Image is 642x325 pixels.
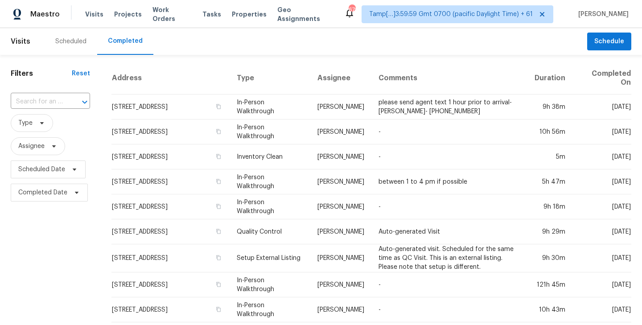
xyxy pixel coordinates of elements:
td: Setup External Listing [230,244,311,272]
span: Maestro [30,10,60,19]
td: [STREET_ADDRESS] [111,297,229,322]
td: 9h 30m [527,244,572,272]
td: [STREET_ADDRESS] [111,95,229,119]
span: Properties [232,10,267,19]
td: [STREET_ADDRESS] [111,119,229,144]
th: Comments [371,62,527,95]
div: Reset [72,69,90,78]
td: In-Person Walkthrough [230,95,311,119]
td: 5h 47m [527,169,572,194]
span: Visits [85,10,103,19]
h1: Filters [11,69,72,78]
td: 9h 29m [527,219,572,244]
button: Copy Address [214,254,222,262]
button: Copy Address [214,280,222,288]
span: Tasks [202,11,221,17]
td: between 1 to 4 pm if possible [371,169,527,194]
button: Copy Address [214,227,222,235]
button: Copy Address [214,128,222,136]
td: [PERSON_NAME] [310,272,371,297]
span: Schedule [594,36,624,47]
span: Visits [11,32,30,51]
button: Copy Address [214,103,222,111]
td: - [371,119,527,144]
td: 9h 18m [527,194,572,219]
span: Assignee [18,142,45,151]
td: Quality Control [230,219,311,244]
button: Open [78,96,91,108]
div: Completed [108,37,143,45]
td: [DATE] [572,95,631,119]
td: In-Person Walkthrough [230,297,311,322]
td: [DATE] [572,272,631,297]
td: [PERSON_NAME] [310,144,371,169]
td: please send agent text 1 hour prior to arrival- [PERSON_NAME]- [PHONE_NUMBER] [371,95,527,119]
td: Auto-generated visit. Scheduled for the same time as QC Visit. This is an external listing. Pleas... [371,244,527,272]
span: Tamp[…]3:59:59 Gmt 0700 (pacific Daylight Time) + 61 [369,10,533,19]
td: Inventory Clean [230,144,311,169]
td: 121h 45m [527,272,572,297]
td: [DATE] [572,119,631,144]
td: 10h 43m [527,297,572,322]
td: In-Person Walkthrough [230,272,311,297]
td: [STREET_ADDRESS] [111,219,229,244]
td: [STREET_ADDRESS] [111,144,229,169]
span: Type [18,119,33,128]
button: Copy Address [214,152,222,160]
td: [PERSON_NAME] [310,95,371,119]
button: Copy Address [214,305,222,313]
td: [PERSON_NAME] [310,119,371,144]
div: 679 [349,5,355,14]
td: [STREET_ADDRESS] [111,169,229,194]
td: [DATE] [572,194,631,219]
div: Scheduled [55,37,86,46]
td: In-Person Walkthrough [230,119,311,144]
span: Work Orders [152,5,192,23]
td: 10h 56m [527,119,572,144]
span: Scheduled Date [18,165,65,174]
span: Projects [114,10,142,19]
td: [DATE] [572,244,631,272]
th: Completed On [572,62,631,95]
td: - [371,194,527,219]
td: In-Person Walkthrough [230,169,311,194]
td: [STREET_ADDRESS] [111,272,229,297]
td: - [371,297,527,322]
td: [DATE] [572,169,631,194]
td: 5m [527,144,572,169]
th: Assignee [310,62,371,95]
td: [DATE] [572,297,631,322]
td: [PERSON_NAME] [310,194,371,219]
td: - [371,144,527,169]
td: [DATE] [572,219,631,244]
td: [STREET_ADDRESS] [111,194,229,219]
th: Type [230,62,311,95]
span: Completed Date [18,188,67,197]
td: 9h 38m [527,95,572,119]
td: [DATE] [572,144,631,169]
input: Search for an address... [11,95,65,109]
td: [STREET_ADDRESS] [111,244,229,272]
span: Geo Assignments [277,5,333,23]
td: Auto-generated Visit [371,219,527,244]
button: Copy Address [214,177,222,185]
td: [PERSON_NAME] [310,244,371,272]
td: [PERSON_NAME] [310,219,371,244]
button: Schedule [587,33,631,51]
th: Address [111,62,229,95]
td: [PERSON_NAME] [310,297,371,322]
span: [PERSON_NAME] [575,10,629,19]
td: In-Person Walkthrough [230,194,311,219]
td: [PERSON_NAME] [310,169,371,194]
th: Duration [527,62,572,95]
td: - [371,272,527,297]
button: Copy Address [214,202,222,210]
